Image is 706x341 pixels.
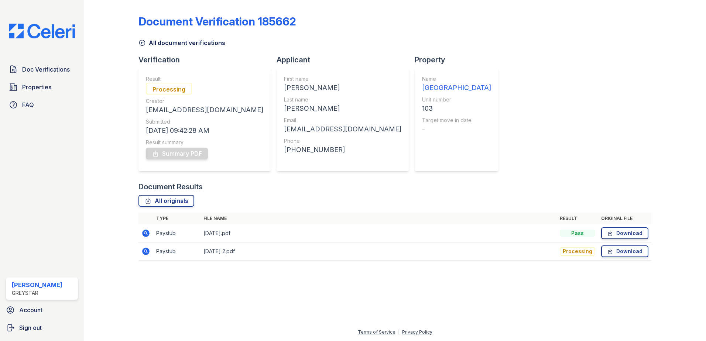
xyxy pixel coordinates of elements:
[3,303,81,317] a: Account
[138,38,225,47] a: All document verifications
[146,118,263,125] div: Submitted
[560,247,595,256] div: Processing
[284,75,401,83] div: First name
[422,124,491,134] div: -
[402,329,432,335] a: Privacy Policy
[6,80,78,94] a: Properties
[422,75,491,93] a: Name [GEOGRAPHIC_DATA]
[12,289,62,297] div: Greystar
[557,213,598,224] th: Result
[138,55,277,65] div: Verification
[201,213,557,224] th: File name
[598,213,651,224] th: Original file
[422,117,491,124] div: Target move in date
[358,329,395,335] a: Terms of Service
[138,15,296,28] div: Document Verification 185662
[146,97,263,105] div: Creator
[19,306,42,314] span: Account
[12,280,62,289] div: [PERSON_NAME]
[153,242,201,261] td: Paystub
[201,224,557,242] td: [DATE].pdf
[6,97,78,112] a: FAQ
[146,125,263,136] div: [DATE] 09:42:28 AM
[22,65,70,74] span: Doc Verifications
[422,103,491,114] div: 103
[146,139,263,146] div: Result summary
[153,213,201,224] th: Type
[398,329,400,335] div: |
[422,96,491,103] div: Unit number
[138,182,203,192] div: Document Results
[284,83,401,93] div: [PERSON_NAME]
[422,75,491,83] div: Name
[6,62,78,77] a: Doc Verifications
[146,75,263,83] div: Result
[284,96,401,103] div: Last name
[3,24,81,38] img: CE_Logo_Blue-a8612792a0a2168367f1c8372b55b34899dd931a85d93a1a3d3e32e68fde9ad4.png
[601,227,648,239] a: Download
[153,224,201,242] td: Paystub
[277,55,415,65] div: Applicant
[422,83,491,93] div: [GEOGRAPHIC_DATA]
[284,117,401,124] div: Email
[560,230,595,237] div: Pass
[284,103,401,114] div: [PERSON_NAME]
[3,320,81,335] a: Sign out
[201,242,557,261] td: [DATE] 2.pdf
[284,137,401,145] div: Phone
[415,55,504,65] div: Property
[138,195,194,207] a: All originals
[146,83,192,94] div: Processing
[22,100,34,109] span: FAQ
[19,323,42,332] span: Sign out
[601,245,648,257] a: Download
[284,145,401,155] div: [PHONE_NUMBER]
[146,105,263,115] div: [EMAIL_ADDRESS][DOMAIN_NAME]
[22,83,51,92] span: Properties
[284,124,401,134] div: [EMAIL_ADDRESS][DOMAIN_NAME]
